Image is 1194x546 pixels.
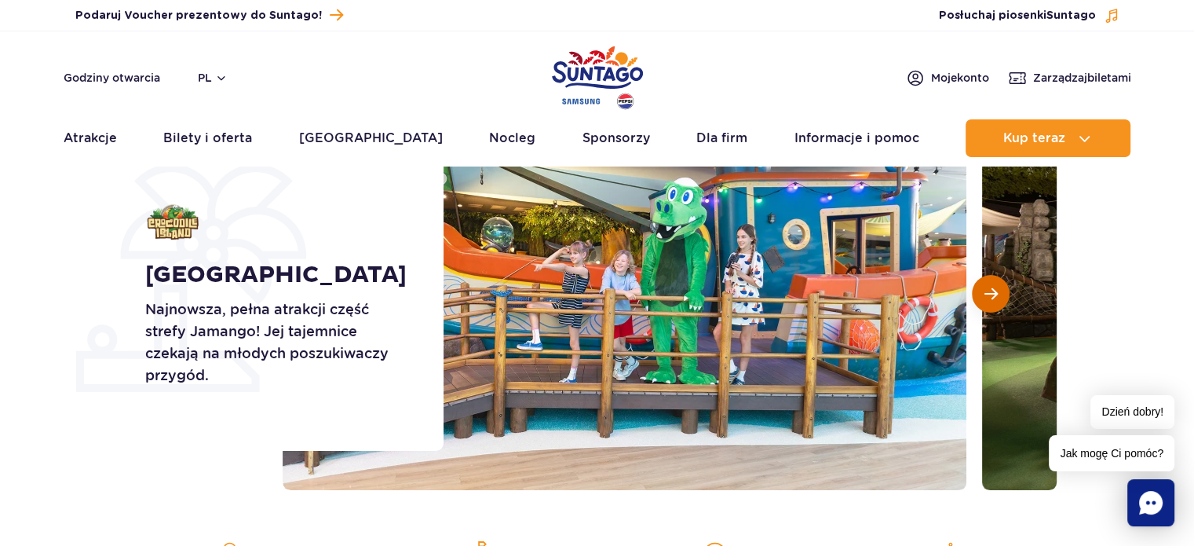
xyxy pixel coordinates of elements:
button: pl [198,70,228,86]
a: Informacje i pomoc [794,119,919,157]
span: Jak mogę Ci pomóc? [1049,435,1174,471]
a: Nocleg [489,119,535,157]
a: Atrakcje [64,119,117,157]
a: Godziny otwarcia [64,70,160,86]
span: Podaruj Voucher prezentowy do Suntago! [75,8,322,24]
button: Posłuchaj piosenkiSuntago [939,8,1119,24]
span: Zarządzaj biletami [1033,70,1131,86]
a: [GEOGRAPHIC_DATA] [299,119,443,157]
a: Podaruj Voucher prezentowy do Suntago! [75,5,343,26]
span: Dzień dobry! [1090,395,1174,429]
a: Bilety i oferta [163,119,252,157]
p: Najnowsza, pełna atrakcji część strefy Jamango! Jej tajemnice czekają na młodych poszukiwaczy prz... [145,299,408,387]
a: Park of Poland [552,39,643,112]
a: Zarządzajbiletami [1008,68,1131,87]
a: Mojekonto [906,68,989,87]
span: Moje konto [931,70,989,86]
span: Posłuchaj piosenki [939,8,1096,24]
span: Kup teraz [1003,131,1065,145]
span: Suntago [1046,10,1096,21]
button: Następny slajd [972,275,1010,313]
button: Kup teraz [966,119,1130,157]
h1: [GEOGRAPHIC_DATA] [145,261,408,289]
a: Dla firm [696,119,747,157]
a: Sponsorzy [582,119,650,157]
div: Chat [1127,479,1174,526]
